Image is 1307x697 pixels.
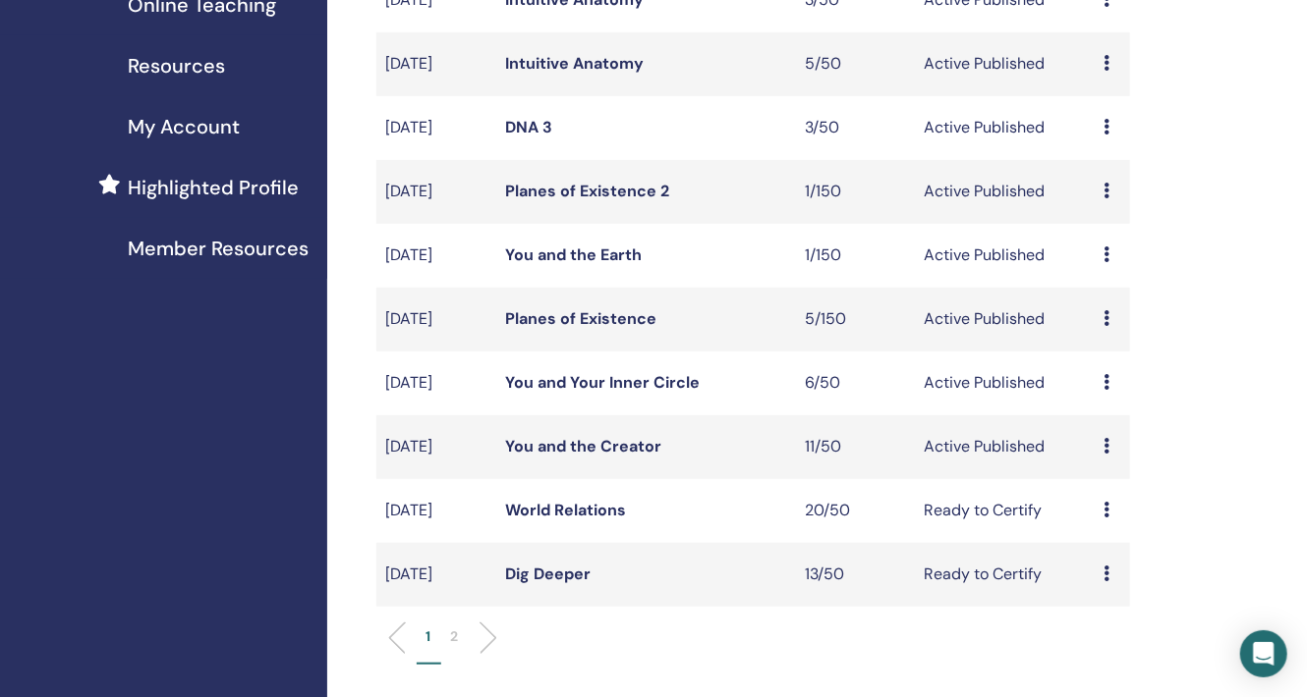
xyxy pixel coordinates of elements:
[915,543,1095,607] td: Ready to Certify
[505,244,642,265] a: You and the Earth
[128,112,240,141] span: My Account
[915,160,1095,224] td: Active Published
[376,96,496,160] td: [DATE]
[505,308,656,329] a: Planes of Existence
[505,372,700,393] a: You and Your Inner Circle
[505,500,626,520] a: World Relations
[128,51,225,80] span: Resources
[128,173,299,202] span: Highlighted Profile
[795,32,915,96] td: 5/50
[1240,630,1287,677] div: Open Intercom Messenger
[426,626,431,647] p: 1
[915,288,1095,351] td: Active Published
[376,351,496,415] td: [DATE]
[795,479,915,543] td: 20/50
[505,563,591,584] a: Dig Deeper
[795,351,915,415] td: 6/50
[915,415,1095,479] td: Active Published
[915,351,1095,415] td: Active Published
[505,436,661,456] a: You and the Creator
[128,234,309,263] span: Member Resources
[505,53,644,74] a: Intuitive Anatomy
[795,160,915,224] td: 1/150
[376,224,496,288] td: [DATE]
[915,96,1095,160] td: Active Published
[376,479,496,543] td: [DATE]
[505,181,669,201] a: Planes of Existence 2
[451,626,459,647] p: 2
[376,415,496,479] td: [DATE]
[505,117,552,137] a: DNA 3
[795,415,915,479] td: 11/50
[795,288,915,351] td: 5/150
[915,224,1095,288] td: Active Published
[915,32,1095,96] td: Active Published
[376,288,496,351] td: [DATE]
[795,543,915,607] td: 13/50
[915,479,1095,543] td: Ready to Certify
[795,224,915,288] td: 1/150
[376,32,496,96] td: [DATE]
[376,543,496,607] td: [DATE]
[376,160,496,224] td: [DATE]
[795,96,915,160] td: 3/50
